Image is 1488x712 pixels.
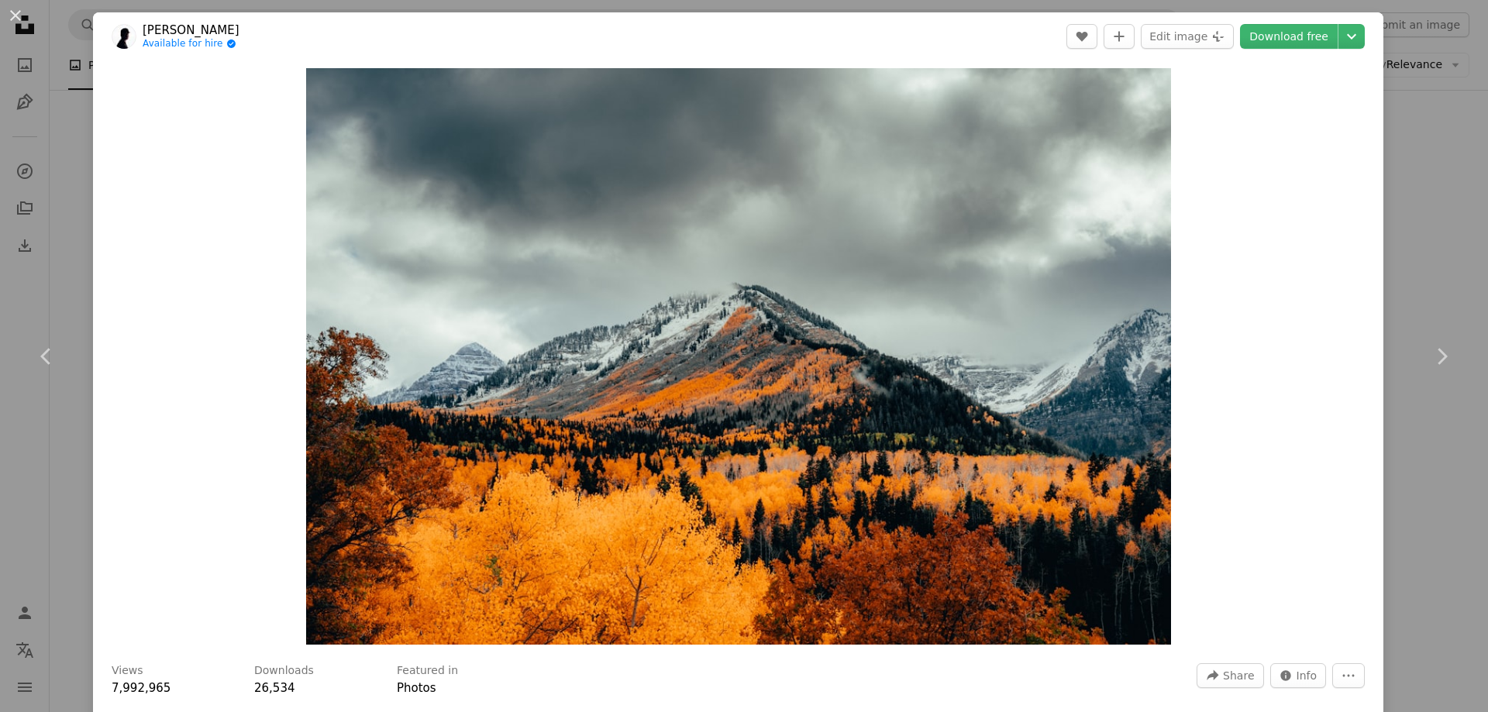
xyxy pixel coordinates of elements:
h3: Views [112,663,143,679]
button: Like [1066,24,1097,49]
button: Edit image [1141,24,1234,49]
span: Info [1297,664,1317,687]
button: More Actions [1332,663,1365,688]
button: Stats about this image [1270,663,1327,688]
a: Photos [397,681,436,695]
button: Zoom in on this image [306,68,1171,645]
a: Next [1395,282,1488,431]
span: 26,534 [254,681,295,695]
h3: Featured in [397,663,458,679]
h3: Downloads [254,663,314,679]
img: Go to Saul Flores's profile [112,24,136,49]
a: Available for hire [143,38,239,50]
button: Choose download size [1338,24,1365,49]
button: Add to Collection [1104,24,1135,49]
a: Download free [1240,24,1338,49]
span: 7,992,965 [112,681,170,695]
img: a mountain covered in snow covered mountains under a cloudy sky [306,68,1171,645]
a: [PERSON_NAME] [143,22,239,38]
button: Share this image [1197,663,1263,688]
span: Share [1223,664,1254,687]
